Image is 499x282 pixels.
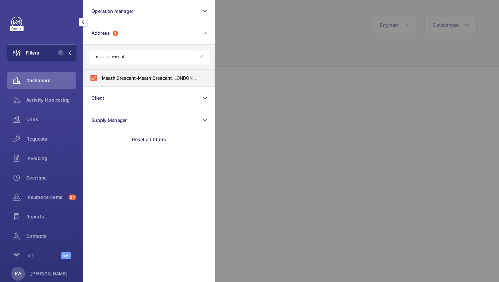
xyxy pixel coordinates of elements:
span: IoT [26,252,61,259]
span: Reports [26,213,76,220]
p: EW [15,270,21,277]
p: [PERSON_NAME] [30,270,68,277]
span: Invoicing [26,155,76,162]
span: Insurance items [26,194,66,201]
span: Overtime [26,174,76,181]
span: Dashboard [26,77,76,84]
span: 24 [69,194,76,200]
span: Filters [26,49,39,56]
span: Contacts [26,233,76,240]
span: Requests [26,135,76,142]
span: Activity Monitoring [26,97,76,103]
span: 1 [58,50,63,56]
button: Filters1 [7,44,76,61]
span: Units [26,116,76,123]
span: Beta [61,252,71,259]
